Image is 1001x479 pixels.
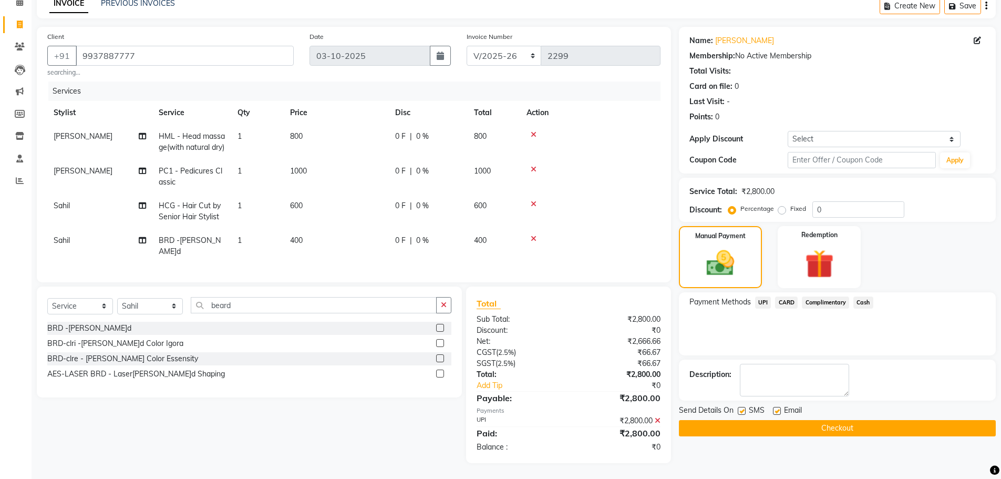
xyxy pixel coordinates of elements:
div: 0 [735,81,739,92]
span: Sahil [54,236,70,245]
span: 1 [238,131,242,141]
div: Discount: [469,325,569,336]
div: No Active Membership [689,50,985,62]
div: AES-LASER BRD - Laser[PERSON_NAME]d Shaping [47,369,225,380]
span: Payment Methods [689,297,751,308]
span: 0 % [416,200,429,211]
div: Paid: [469,427,569,440]
span: 2.5% [498,348,514,356]
div: BRD-clri -[PERSON_NAME]d Color Igora [47,338,183,349]
div: ₹2,800.00 [569,369,668,380]
span: HCG - Hair Cut by Senior Hair Stylist [159,201,221,221]
th: Action [520,101,661,125]
span: 0 % [416,131,429,142]
div: ₹0 [569,442,668,453]
span: 0 F [395,235,406,246]
div: ₹2,800.00 [741,186,775,197]
div: ( ) [469,358,569,369]
span: SGST [477,359,496,368]
span: CGST [477,348,496,357]
div: ₹0 [585,380,668,391]
div: Total Visits: [689,66,731,77]
input: Enter Offer / Coupon Code [788,152,936,168]
div: Name: [689,35,713,46]
div: Payable: [469,392,569,404]
th: Disc [389,101,468,125]
div: Discount: [689,205,722,216]
div: - [727,96,730,107]
th: Stylist [47,101,152,125]
span: 1 [238,201,242,210]
div: Membership: [689,50,735,62]
div: Apply Discount [689,134,788,145]
span: 600 [474,201,487,210]
span: Complimentary [802,297,849,309]
span: | [410,166,412,177]
span: BRD -[PERSON_NAME]d [159,236,221,256]
div: ₹66.67 [569,358,668,369]
div: Card on file: [689,81,732,92]
span: 1000 [474,166,491,176]
img: _cash.svg [698,247,743,279]
button: Checkout [679,420,996,436]
span: Email [784,405,802,418]
span: 800 [290,131,303,141]
span: 400 [290,236,303,245]
div: ₹2,800.00 [569,314,668,325]
div: ₹2,666.66 [569,336,668,347]
span: Cash [853,297,873,309]
div: Coupon Code [689,155,788,166]
label: Invoice Number [467,32,512,42]
img: _gift.svg [796,246,843,282]
div: ( ) [469,347,569,358]
span: PC1 - Pedicures Classic [159,166,222,187]
div: Description: [689,369,731,380]
span: Sahil [54,201,70,210]
div: ₹2,800.00 [569,415,668,426]
span: 0 F [395,200,406,211]
span: [PERSON_NAME] [54,166,112,176]
th: Total [468,101,520,125]
span: 2.5% [498,359,513,368]
span: 400 [474,236,487,245]
span: | [410,200,412,211]
span: Send Details On [679,405,734,418]
label: Redemption [801,230,838,240]
a: Add Tip [469,380,585,391]
div: BRD-clre - [PERSON_NAME] Color Essensity [47,353,198,364]
div: ₹2,800.00 [569,392,668,404]
span: 1 [238,236,242,245]
label: Fixed [790,204,806,213]
th: Service [152,101,231,125]
div: Payments [477,406,660,415]
th: Qty [231,101,284,125]
div: Net: [469,336,569,347]
span: 600 [290,201,303,210]
div: ₹0 [569,325,668,336]
span: 1 [238,166,242,176]
div: UPI [469,415,569,426]
a: [PERSON_NAME] [715,35,774,46]
input: Search by Name/Mobile/Email/Code [76,46,294,66]
input: Search or Scan [191,297,437,313]
div: 0 [715,111,719,123]
div: Balance : [469,442,569,453]
span: HML - Head massage(with natural dry) [159,131,225,152]
div: ₹2,800.00 [569,427,668,440]
th: Price [284,101,389,125]
button: Apply [940,152,970,168]
span: SMS [749,405,765,418]
span: 0 % [416,235,429,246]
div: Services [48,81,668,101]
span: CARD [775,297,798,309]
span: 0 F [395,131,406,142]
div: Last Visit: [689,96,725,107]
span: 800 [474,131,487,141]
div: ₹66.67 [569,347,668,358]
div: Points: [689,111,713,123]
label: Manual Payment [695,231,746,241]
span: UPI [755,297,771,309]
label: Percentage [740,204,774,213]
span: | [410,235,412,246]
small: searching... [47,68,294,77]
